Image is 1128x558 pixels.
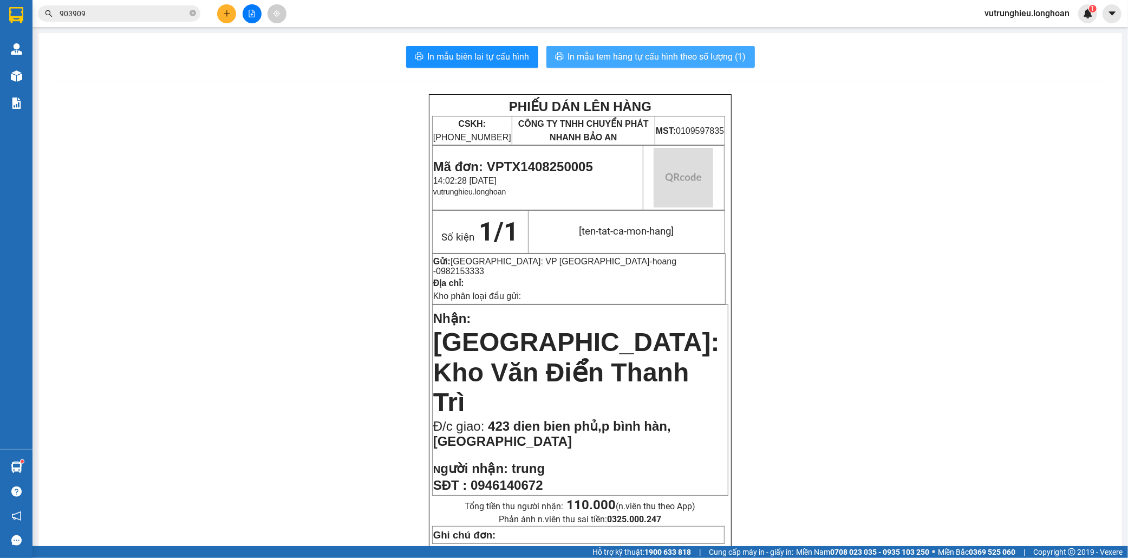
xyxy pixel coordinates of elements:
sup: 1 [21,460,24,463]
img: logo-vxr [9,7,23,23]
strong: Ghi chú đơn: [433,529,496,541]
span: [PHONE_NUMBER] [433,119,511,142]
span: Miền Bắc [938,546,1015,558]
strong: Gửi: [433,257,451,266]
strong: CSKH: [458,119,486,128]
span: notification [11,511,22,521]
img: solution-icon [11,98,22,109]
span: search [45,10,53,17]
span: Cung cấp máy in - giấy in: [709,546,793,558]
button: aim [268,4,286,23]
span: Số kiện [441,231,474,243]
span: hoang - [433,257,677,276]
span: ⚪️ [932,550,935,554]
span: gười nhận: [440,461,508,476]
img: warehouse-icon [11,462,22,473]
sup: 1 [1089,5,1097,12]
button: printerIn mẫu tem hàng tự cấu hình theo số lượng (1) [546,46,755,68]
span: message [11,535,22,546]
span: Mã đơn: VPTX1408250005 [433,159,593,174]
span: | [699,546,701,558]
span: caret-down [1107,9,1117,18]
span: question-circle [11,486,22,497]
span: CÔNG TY TNHH CHUYỂN PHÁT NHANH BẢO AN [518,119,649,142]
span: 14:02:28 [DATE] [433,176,497,185]
strong: 0369 525 060 [969,548,1015,556]
span: 1/1 [479,216,519,247]
strong: (Công Ty TNHH Chuyển Phát Nhanh Bảo An - MST: 0109597835) [33,30,243,38]
span: close-circle [190,9,196,19]
span: 0109597835 [656,126,724,135]
span: Kho phân loại đầu gửi: [433,291,521,301]
strong: N [433,464,508,475]
span: Hỗ trợ kỹ thuật: [592,546,691,558]
span: Đ/c giao: [433,419,488,433]
span: trung [512,461,545,476]
button: plus [217,4,236,23]
span: 423 dien bien phủ,p bình hàn,[GEOGRAPHIC_DATA] [433,419,671,449]
span: aim [273,10,281,17]
strong: PHIẾU DÁN LÊN HÀNG [509,99,651,114]
span: Phản ánh n.viên thu sai tiền: [499,514,661,524]
strong: Địa chỉ: [433,278,464,288]
strong: 0708 023 035 - 0935 103 250 [830,548,929,556]
strong: 0325.000.247 [607,514,661,524]
span: - [433,257,677,276]
strong: MST: [656,126,676,135]
span: copyright [1068,548,1075,556]
span: | [1023,546,1025,558]
span: Tổng tiền thu người nhận: [465,501,695,511]
img: icon-new-feature [1083,9,1093,18]
span: In mẫu tem hàng tự cấu hình theo số lượng (1) [568,50,746,63]
span: printer [555,52,564,62]
strong: 1900 633 818 [644,548,691,556]
button: file-add [243,4,262,23]
span: (n.viên thu theo App) [566,501,695,511]
span: Miền Nam [796,546,929,558]
span: [PHONE_NUMBER] (7h - 21h) [71,42,257,83]
span: vutrunghieu.longhoan [433,187,506,196]
button: caret-down [1103,4,1122,23]
span: 0982153333 [436,267,484,276]
strong: BIÊN NHẬN VẬN CHUYỂN BẢO AN EXPRESS [36,16,240,28]
span: CSKH: [21,42,257,83]
span: plus [223,10,231,17]
strong: 110.000 [566,497,616,512]
strong: SĐT : [433,478,467,492]
span: [GEOGRAPHIC_DATA]: Kho Văn Điển Thanh Trì [433,328,720,417]
img: warehouse-icon [11,43,22,55]
span: printer [415,52,423,62]
img: qr-code [654,148,713,207]
input: Tìm tên, số ĐT hoặc mã đơn [60,8,187,20]
span: [GEOGRAPHIC_DATA]: VP [GEOGRAPHIC_DATA] [451,257,649,266]
button: printerIn mẫu biên lai tự cấu hình [406,46,538,68]
span: close-circle [190,10,196,16]
span: 0946140672 [471,478,543,492]
span: 1 [1091,5,1094,12]
span: In mẫu biên lai tự cấu hình [428,50,530,63]
span: vutrunghieu.longhoan [976,7,1078,20]
img: warehouse-icon [11,70,22,82]
span: Nhận: [433,311,471,326]
span: file-add [248,10,256,17]
span: [ten-tat-ca-mon-hang] [579,225,674,237]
